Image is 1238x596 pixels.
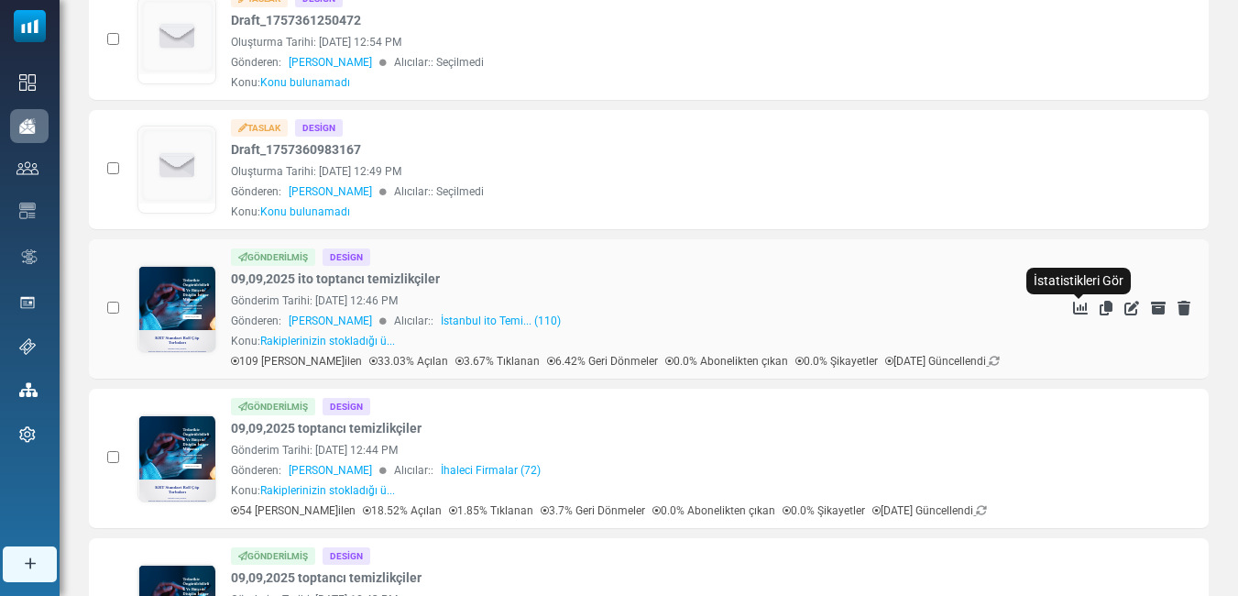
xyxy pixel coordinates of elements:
strong: KRT Standart Roll Çöp Torbaları [324,283,463,316]
a: Sil [1178,301,1190,315]
a: Kopyala [1100,301,1112,315]
span: Konu bulunamadı [260,76,350,89]
span: kaldıraç gücüyle yanınızda. [324,283,471,334]
span: Tedarikte Öngörülebilirlik Ve Bütçede Disiplin İstiyor Musunuz ? [324,83,520,261]
span: [DOMAIN_NAME] [343,364,445,379]
div: Konu: [231,74,350,91]
strong: KRT Standart Roll Çöp Torbaları [120,509,447,583]
p: [DATE] Güncellendi [885,353,1000,370]
div: Gönderim Tarihi: [DATE] 12:44 PM [231,442,1049,458]
a: İstatistikleri Gör [1073,301,1088,315]
a: 09,09,2025 toptancı temizlikçiler [231,568,422,588]
div: Oluşturma Tarihi: [DATE] 12:49 PM [231,163,1049,180]
span: Konu bulunamadı [260,205,350,218]
div: Gönderen: Alıcılar:: Seçilmedi [231,54,1049,71]
p: [DATE] Güncellendi [872,502,987,519]
span: [PERSON_NAME] [289,462,372,479]
div: Konu: [231,333,395,349]
img: campaigns-icon-active.png [19,118,36,134]
div: Design [323,398,370,415]
p: 54 [PERSON_NAME]ilen [231,502,356,519]
a: Arşivle [1151,301,1166,315]
a: Draft_1757360983167 [231,140,361,160]
div: Gönderilmiş [231,398,315,415]
a: 09,09,2025 toptancı temizlikçiler [231,419,422,438]
div: Gönderilmiş [231,248,315,266]
img: empty-draft-icon2.svg [139,127,215,204]
a: Düzenle [1124,301,1139,315]
div: Gönderen: Alıcılar:: [231,462,1049,479]
p: 1.85% Tıklanan [449,502,533,519]
img: mailsoftly_icon_blue_white.svg [14,10,46,42]
img: workflow.svg [19,247,39,268]
div: Design [323,248,370,266]
img: settings-icon.svg [19,426,36,443]
a: İstanbul ito Temi... (110) [441,313,561,329]
div: Gönderim Tarihi: [DATE] 12:46 PM [231,292,1049,309]
div: Design [323,547,370,565]
span: Rakiplerinizin stokladığı ü... [260,335,395,348]
a: [DOMAIN_NAME] [324,355,464,389]
a: İhaleci Firmalar (72) [441,462,541,479]
span: [PERSON_NAME] [289,54,372,71]
div: Gönderen: Alıcılar:: Seçilmedi [231,183,1049,200]
p: 0.0% Şikayetler [795,353,878,370]
p: 18.52% Açılan [363,502,442,519]
p: 6.42% Geri Dönmeler [547,353,658,370]
a: 09,09,2025 ito toptancı temizlikçiler [231,270,440,289]
div: Konu: [231,482,395,499]
div: Oluşturma Tarihi: [DATE] 12:54 PM [231,34,1049,50]
div: Konu: [231,204,350,220]
span: [PERSON_NAME] [289,313,372,329]
img: contacts-icon.svg [16,161,38,174]
div: Gönderilmiş [231,547,315,565]
strong: KRT Standart Roll İkaz Şeritleri Kaldıraç Gücüyle Yanınızda. [55,477,522,528]
p: 0.0% Abonelikten çıkan [652,502,775,519]
p: 0.0% Abonelikten çıkan [665,353,788,370]
img: landing_pages.svg [19,294,36,311]
p: 109 [PERSON_NAME]ilen [231,353,362,370]
p: 3.67% Tıklanan [455,353,540,370]
div: Gönderen: Alıcılar:: [231,313,1049,329]
div: Taslak [231,119,288,137]
div: İstatistikleri Gör [1026,268,1131,294]
img: email-templates-icon.svg [19,203,36,219]
p: 0.0% Şikayetler [783,502,865,519]
p: 33.03% Açılan [369,353,448,370]
div: Design [295,119,343,137]
a: Draft_1757361250472 [231,11,361,30]
p: 3.7% Geri Dönmeler [541,502,645,519]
